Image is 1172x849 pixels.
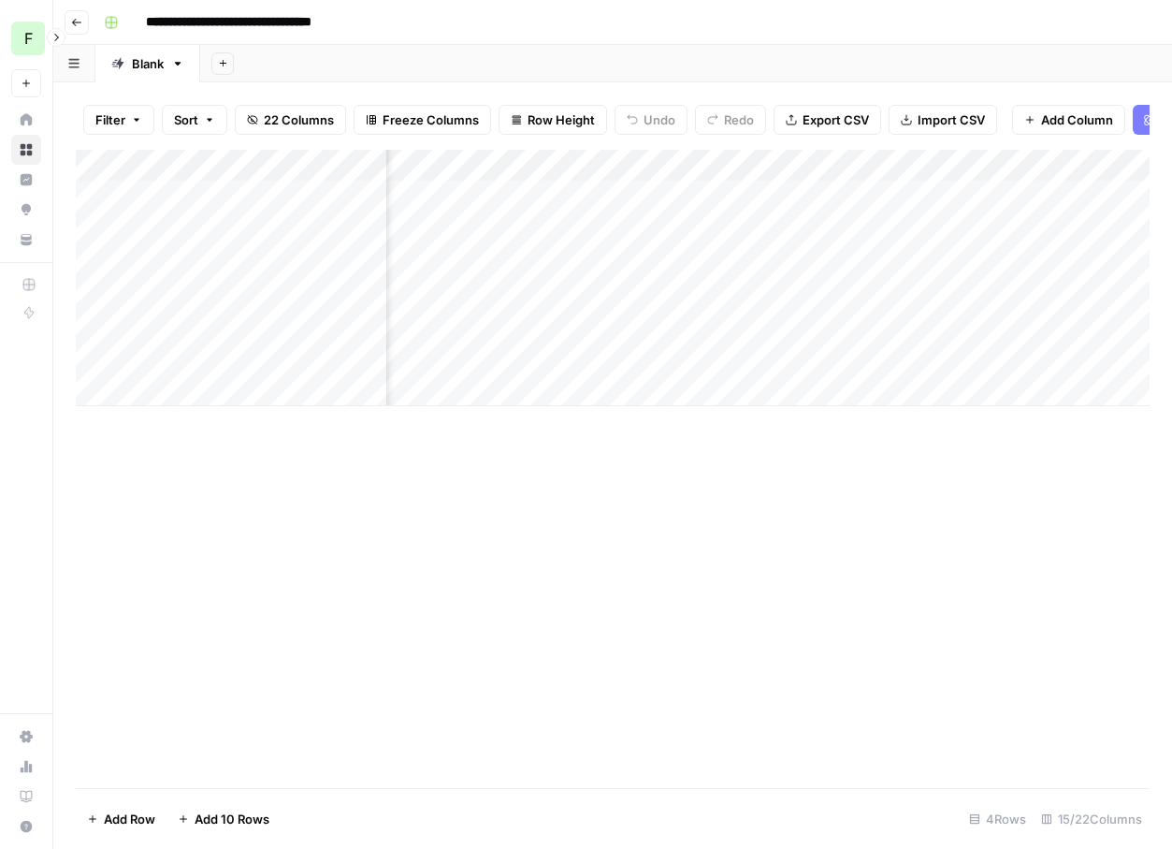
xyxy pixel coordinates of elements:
[132,54,164,73] div: Blank
[11,225,41,255] a: Your Data
[1034,804,1150,834] div: 15/22 Columns
[166,804,281,834] button: Add 10 Rows
[383,110,479,129] span: Freeze Columns
[235,105,346,135] button: 22 Columns
[11,135,41,165] a: Browse
[174,110,198,129] span: Sort
[11,15,41,62] button: Workspace: FrankOps
[774,105,881,135] button: Export CSV
[354,105,491,135] button: Freeze Columns
[11,195,41,225] a: Opportunities
[889,105,997,135] button: Import CSV
[724,110,754,129] span: Redo
[162,105,227,135] button: Sort
[95,110,125,129] span: Filter
[615,105,687,135] button: Undo
[11,752,41,782] a: Usage
[1012,105,1125,135] button: Add Column
[644,110,675,129] span: Undo
[499,105,607,135] button: Row Height
[195,810,269,828] span: Add 10 Rows
[264,110,334,129] span: 22 Columns
[803,110,869,129] span: Export CSV
[962,804,1034,834] div: 4 Rows
[528,110,595,129] span: Row Height
[695,105,766,135] button: Redo
[95,45,200,82] a: Blank
[918,110,985,129] span: Import CSV
[11,722,41,752] a: Settings
[104,810,155,828] span: Add Row
[24,27,33,50] span: F
[76,804,166,834] button: Add Row
[1041,110,1113,129] span: Add Column
[11,812,41,842] button: Help + Support
[83,105,154,135] button: Filter
[11,165,41,195] a: Insights
[11,105,41,135] a: Home
[11,782,41,812] a: Learning Hub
